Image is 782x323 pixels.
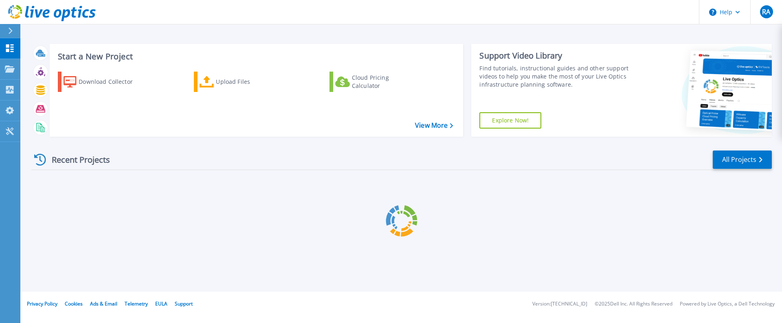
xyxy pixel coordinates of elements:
a: Ads & Email [90,300,117,307]
div: Cloud Pricing Calculator [352,74,417,90]
h3: Start a New Project [58,52,453,61]
li: Version: [TECHNICAL_ID] [532,301,587,307]
a: Cloud Pricing Calculator [329,72,420,92]
a: All Projects [713,151,772,169]
a: Upload Files [194,72,285,92]
a: Explore Now! [479,112,541,129]
div: Recent Projects [31,150,121,170]
a: Support [175,300,193,307]
a: Privacy Policy [27,300,57,307]
a: View More [415,122,453,129]
span: RA [762,9,770,15]
div: Upload Files [216,74,281,90]
a: Cookies [65,300,83,307]
div: Download Collector [79,74,144,90]
div: Support Video Library [479,50,633,61]
a: EULA [155,300,167,307]
a: Telemetry [125,300,148,307]
li: Powered by Live Optics, a Dell Technology [680,301,775,307]
a: Download Collector [58,72,149,92]
li: © 2025 Dell Inc. All Rights Reserved [595,301,672,307]
div: Find tutorials, instructional guides and other support videos to help you make the most of your L... [479,64,633,89]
